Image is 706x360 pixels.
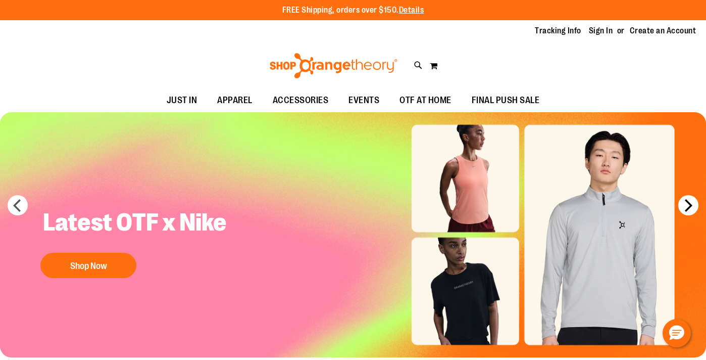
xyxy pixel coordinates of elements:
[263,89,339,112] a: ACCESSORIES
[157,89,208,112] a: JUST IN
[630,25,696,36] a: Create an Account
[338,89,389,112] a: EVENTS
[268,53,399,78] img: Shop Orangetheory
[535,25,581,36] a: Tracking Info
[589,25,613,36] a: Sign In
[217,89,253,112] span: APPAREL
[167,89,197,112] span: JUST IN
[35,200,244,283] a: Latest OTF x Nike Shop Now
[399,89,451,112] span: OTF AT HOME
[207,89,263,112] a: APPAREL
[8,195,28,215] button: prev
[678,195,698,215] button: next
[348,89,379,112] span: EVENTS
[399,6,424,15] a: Details
[40,253,136,278] button: Shop Now
[663,319,691,347] button: Hello, have a question? Let’s chat.
[282,5,424,16] p: FREE Shipping, orders over $150.
[389,89,462,112] a: OTF AT HOME
[462,89,550,112] a: FINAL PUSH SALE
[472,89,540,112] span: FINAL PUSH SALE
[35,200,244,248] h2: Latest OTF x Nike
[273,89,329,112] span: ACCESSORIES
